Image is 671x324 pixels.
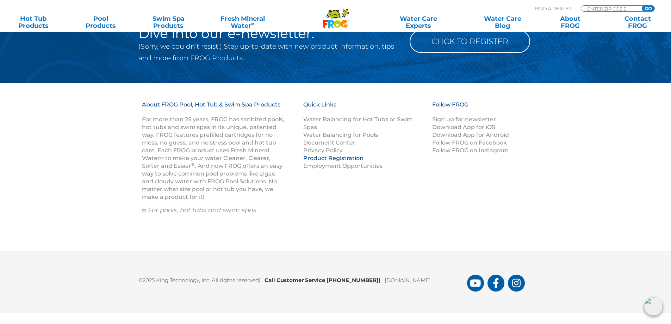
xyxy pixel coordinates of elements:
[138,272,467,285] p: ©2025 King Technology, Inc. All rights reserved
[303,155,364,161] a: Product Registration
[251,21,255,26] sup: ∞
[142,101,286,116] h3: About FROG Pool, Hot Tub & Swim Spa Products
[303,101,424,116] h3: Quick Links
[508,275,525,292] a: FROG Products Instagram Page
[535,5,572,12] p: Find A Dealer
[303,139,355,146] a: Document Center
[303,116,413,130] a: Water Balancing for Hot Tubs or Swim Spas
[432,132,509,138] a: Download App for Android
[259,277,260,283] span: |
[385,277,431,283] a: [DOMAIN_NAME]
[432,147,509,154] a: Follow FROG on Instagram
[467,275,484,292] a: FROG Products You Tube Page
[432,124,495,130] a: Download App for iOS
[142,116,286,201] p: For more than 25 years, FROG has sanitized pools, hot tubs and swim spas in its unique, patented ...
[75,15,127,29] a: PoolProducts
[142,15,195,29] a: Swim SpaProducts
[611,15,664,29] a: ContactFROG
[586,6,634,12] input: Zip Code Form
[265,277,385,283] b: Call Customer Service [PHONE_NUMBER]
[379,277,380,283] span: |
[642,6,654,11] input: GO
[303,147,343,154] a: Privacy Policy
[544,15,596,29] a: AboutFROG
[410,30,530,53] a: Click to Register
[7,15,60,29] a: Hot TubProducts
[142,206,258,214] em: ∞ For pools, hot tubs and swim spas.
[432,101,520,116] h3: Follow FROG
[432,139,507,146] a: Follow FROG on Facebook
[476,15,529,29] a: Water CareBlog
[138,26,399,41] h2: Dive into our e-newsletter.
[376,15,461,29] a: Water CareExperts
[191,161,195,167] sup: ®
[210,15,275,29] a: Fresh MineralWater∞
[644,297,663,316] img: openIcon
[432,116,496,123] a: Sign up for newsletter
[303,132,378,138] a: Water Balancing for Pools
[303,163,383,169] a: Employment Opportunities
[487,275,504,292] a: FROG Products Facebook Page
[138,41,399,64] p: (Sorry, we couldn’t resist.) Stay up-to-date with new product information, tips and more from FRO...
